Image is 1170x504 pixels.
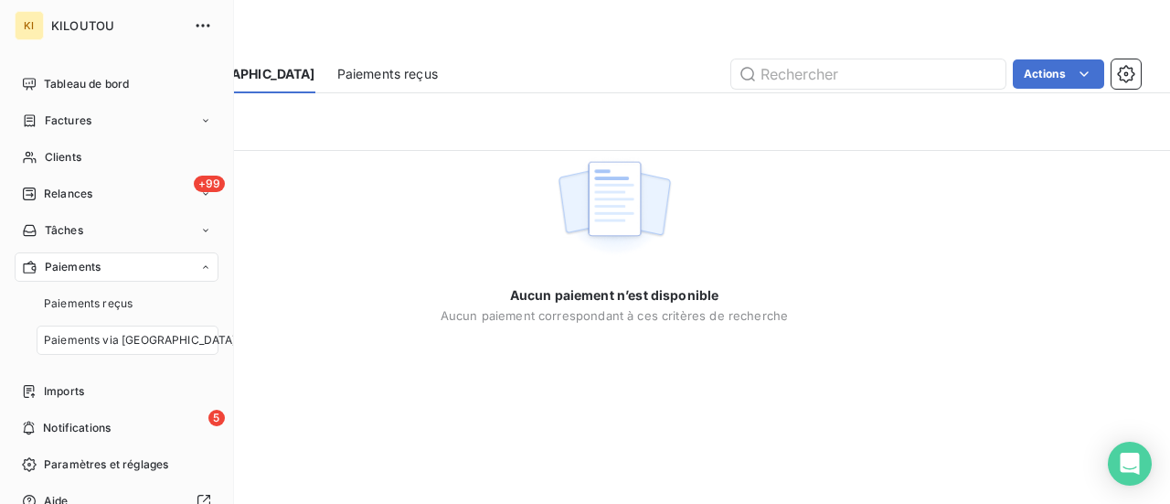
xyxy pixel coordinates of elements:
[45,259,101,275] span: Paiements
[510,286,719,305] span: Aucun paiement n’est disponible
[44,76,129,92] span: Tableau de bord
[44,186,92,202] span: Relances
[44,383,84,400] span: Imports
[1108,442,1152,486] div: Open Intercom Messenger
[1013,59,1104,89] button: Actions
[44,332,237,349] span: Paiements via [GEOGRAPHIC_DATA]
[45,113,91,129] span: Factures
[45,222,83,239] span: Tâches
[45,149,81,166] span: Clients
[194,176,225,192] span: +99
[43,420,111,436] span: Notifications
[208,410,225,426] span: 5
[44,295,133,312] span: Paiements reçus
[731,59,1005,89] input: Rechercher
[337,65,438,83] span: Paiements reçus
[44,456,168,473] span: Paramètres et réglages
[51,18,183,33] span: KILOUTOU
[441,308,788,323] span: Aucun paiement correspondant à ces critères de recherche
[556,151,673,264] img: empty state
[15,11,44,40] div: KI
